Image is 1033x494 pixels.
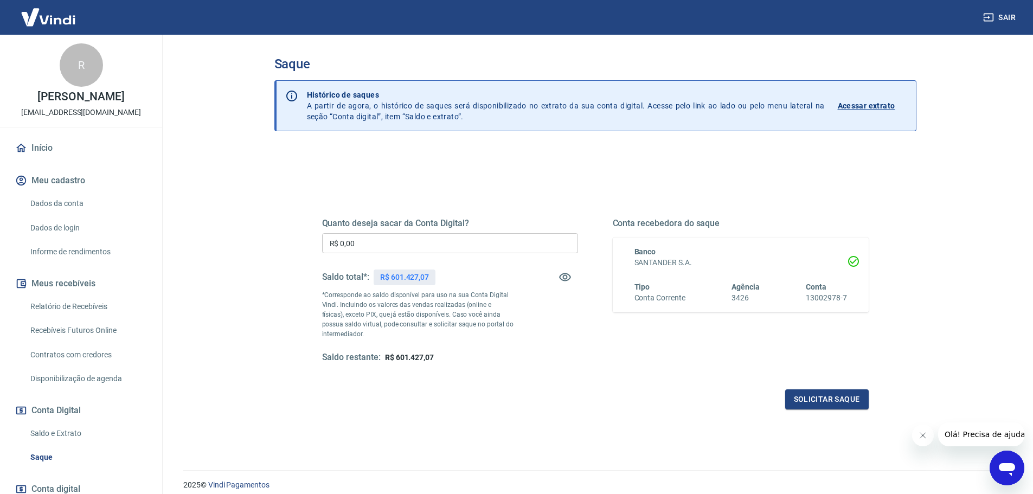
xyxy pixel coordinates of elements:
h5: Saldo total*: [322,272,369,283]
h6: SANTANDER S.A. [634,257,847,268]
span: Olá! Precisa de ajuda? [7,8,91,16]
p: A partir de agora, o histórico de saques será disponibilizado no extrato da sua conta digital. Ac... [307,89,825,122]
iframe: Botão para abrir a janela de mensagens [990,451,1024,485]
p: 2025 © [183,479,1007,491]
a: Saque [26,446,149,469]
p: Histórico de saques [307,89,825,100]
h5: Saldo restante: [322,352,381,363]
a: Contratos com credores [26,344,149,366]
a: Início [13,136,149,160]
h5: Quanto deseja sacar da Conta Digital? [322,218,578,229]
p: R$ 601.427,07 [380,272,429,283]
span: Agência [732,283,760,291]
p: Acessar extrato [838,100,895,111]
img: Vindi [13,1,84,34]
span: Conta [806,283,826,291]
a: Dados de login [26,217,149,239]
a: Relatório de Recebíveis [26,296,149,318]
h6: 3426 [732,292,760,304]
button: Meus recebíveis [13,272,149,296]
p: [PERSON_NAME] [37,91,124,102]
button: Conta Digital [13,399,149,422]
a: Dados da conta [26,193,149,215]
a: Disponibilização de agenda [26,368,149,390]
span: Banco [634,247,656,256]
h6: Conta Corrente [634,292,685,304]
span: Tipo [634,283,650,291]
iframe: Fechar mensagem [912,425,934,446]
iframe: Mensagem da empresa [938,422,1024,446]
a: Recebíveis Futuros Online [26,319,149,342]
span: R$ 601.427,07 [385,353,434,362]
h6: 13002978-7 [806,292,847,304]
button: Meu cadastro [13,169,149,193]
a: Vindi Pagamentos [208,480,270,489]
p: *Corresponde ao saldo disponível para uso na sua Conta Digital Vindi. Incluindo os valores das ve... [322,290,514,339]
div: R [60,43,103,87]
h5: Conta recebedora do saque [613,218,869,229]
a: Saldo e Extrato [26,422,149,445]
a: Informe de rendimentos [26,241,149,263]
p: [EMAIL_ADDRESS][DOMAIN_NAME] [21,107,141,118]
button: Sair [981,8,1020,28]
h3: Saque [274,56,916,72]
a: Acessar extrato [838,89,907,122]
button: Solicitar saque [785,389,869,409]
